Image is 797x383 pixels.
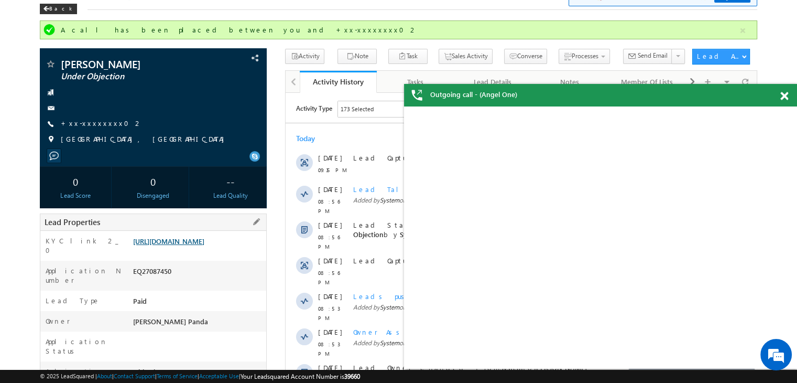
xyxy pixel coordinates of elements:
span: Lead Capture: [68,60,139,69]
span: [DATE] [32,270,56,280]
a: Notes [531,71,608,93]
span: Processes [572,52,598,60]
a: Acceptable Use [199,373,239,379]
span: Lead Capture: [68,337,139,346]
div: Lead Details [463,76,522,88]
span: details [147,306,195,315]
span: [DATE] 08:53 PM [121,246,166,254]
span: 08:56 PM [32,140,64,158]
label: Lead Type [46,296,100,305]
span: details [147,163,195,172]
span: 08:53 PM [32,211,64,230]
button: Task [388,49,428,64]
span: System [94,210,114,218]
div: EQ27087450 [130,266,266,281]
div: Member Of Lists [617,76,676,88]
div: . [68,373,413,382]
div: . [68,337,413,347]
button: Sales Activity [439,49,493,64]
span: 07:56 PM [32,349,64,368]
span: Lead Properties [45,217,100,227]
button: Converse [504,49,547,64]
span: [DATE] [32,92,56,101]
span: 09:15 PM [32,72,64,82]
a: Lead Details [454,71,531,93]
span: 08:53 PM [32,282,64,301]
a: Member Of Lists [609,71,686,93]
span: 08:56 PM [32,104,64,123]
div: Today [10,41,45,50]
span: System [104,280,127,289]
a: [URL][DOMAIN_NAME] [133,237,204,246]
span: [DATE] [32,337,56,347]
span: [DATE] [32,235,56,244]
span: System [94,103,114,111]
span: Leads pushed - RYNG [68,199,189,208]
span: [DATE] [32,60,56,70]
a: About [97,373,112,379]
span: Added by on [68,103,413,112]
div: 0 [120,172,186,191]
label: Application Status [46,337,122,356]
button: Activity [285,49,324,64]
span: 08:22 PM [32,318,64,327]
a: Contact Support [114,373,155,379]
div: 0 [42,172,108,191]
div: . [68,60,413,70]
span: [GEOGRAPHIC_DATA], [GEOGRAPHIC_DATA] [61,134,230,145]
label: Application Number [46,266,122,285]
button: Processes [559,49,610,64]
button: Lead Actions [692,49,750,65]
span: details [147,373,195,382]
span: 08:53 PM [32,247,64,265]
span: Lead Talked Activity [68,92,195,101]
span: Your Leadsquared Account Number is [241,373,360,380]
span: Owner Assignment Date [68,235,189,243]
span: Lead Capture: [68,373,139,382]
span: © 2025 LeadSquared | | | | | [40,371,360,381]
span: Time [158,8,172,24]
div: Disengaged [120,191,186,200]
span: Under Objection [61,71,201,82]
span: [PERSON_NAME] Panda [133,317,208,326]
button: Note [337,49,377,64]
div: Back [40,4,77,14]
span: System [214,270,237,279]
span: Automation [162,280,214,289]
div: A call has been placed between you and +xx-xxxxxxxx02 [61,25,738,35]
span: Under Objection [68,127,300,146]
div: 173 Selected [55,12,88,21]
span: [DATE] 08:53 PM [121,210,166,218]
span: Lead Capture: [68,306,139,315]
span: System [94,246,114,254]
span: Outgoing call - (Angel One) [430,90,517,99]
div: Sales Activity,Email Bounced,Email Link Clicked,Email Marked Spam,Email Opened & 168 more.. [52,8,131,24]
span: [DATE] [32,199,56,208]
span: [DATE] [32,163,56,173]
div: . [68,306,413,315]
div: Paid [130,296,266,311]
span: details [147,60,195,69]
span: Added by on [68,246,413,255]
span: Lead Owner changed from to by through . [68,270,301,289]
label: KYC link 2_0 [46,236,122,255]
div: Tasks [385,76,444,88]
div: Lead Quality [198,191,264,200]
span: [PERSON_NAME] Panda [68,270,301,289]
span: [DATE] [32,306,56,315]
span: Lead Capture: [68,163,139,172]
a: Activity History [300,71,377,93]
a: Back [40,3,82,12]
span: [DATE] [32,127,56,137]
a: Terms of Service [157,373,198,379]
div: All Time [180,12,201,21]
div: Lead Actions [697,51,741,61]
span: Lead Generated [220,127,270,136]
span: 08:56 PM [32,175,64,194]
div: Objection [130,367,266,381]
span: Lead Stage changed from to by through [68,127,300,146]
span: 39660 [344,373,360,380]
span: System [114,137,137,146]
span: [DATE] 08:56 PM [121,103,166,111]
div: Activity History [308,77,369,87]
